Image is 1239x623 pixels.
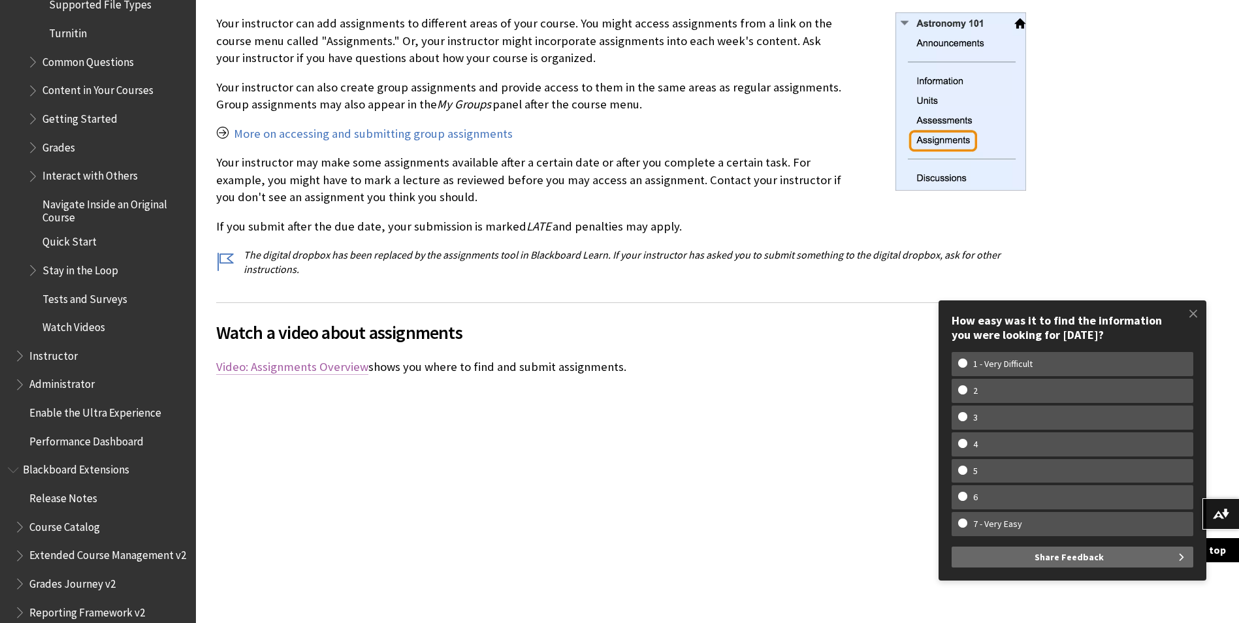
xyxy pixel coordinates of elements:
w-span: 4 [958,439,993,450]
a: Video: Assignments Overview [216,359,368,375]
div: How easy was it to find the information you were looking for [DATE]? [952,313,1193,342]
span: Blackboard Extensions [23,459,129,477]
w-span: 1 - Very Difficult [958,359,1048,370]
span: Performance Dashboard [29,430,144,448]
span: Common Questions [42,51,134,69]
span: Stay in the Loop [42,259,118,277]
p: shows you where to find and submit assignments. [216,359,1026,375]
span: Grades Journey v2 [29,573,116,590]
span: LATE [526,219,551,234]
span: Instructor [29,345,78,362]
p: The digital dropbox has been replaced by the assignments tool in Blackboard Learn. If your instru... [216,248,1026,277]
button: Share Feedback [952,547,1193,567]
span: Quick Start [42,231,97,248]
p: Your instructor can also create group assignments and provide access to them in the same areas as... [216,79,1026,113]
span: Course Catalog [29,516,100,534]
w-span: 3 [958,412,993,423]
span: Turnitin [49,22,87,40]
p: Your instructor can add assignments to different areas of your course. You might access assignmen... [216,15,1026,67]
span: Getting Started [42,108,118,125]
w-span: 2 [958,385,993,396]
span: Watch Videos [42,316,105,334]
w-span: 5 [958,466,993,477]
span: Content in Your Courses [42,80,153,97]
span: Grades [42,136,75,154]
span: Navigate Inside an Original Course [42,193,187,224]
p: If you submit after the due date, your submission is marked and penalties may apply. [216,218,1026,235]
span: Enable the Ultra Experience [29,402,161,419]
a: More on accessing and submitting group assignments [234,126,513,142]
span: Release Notes [29,487,97,505]
w-span: 7 - Very Easy [958,519,1037,530]
span: My Groups [437,97,491,112]
span: Reporting Framework v2 [29,601,145,619]
span: Administrator [29,374,95,391]
span: Tests and Surveys [42,288,127,306]
p: Your instructor may make some assignments available after a certain date or after you complete a ... [216,154,1026,206]
span: Watch a video about assignments [216,319,1026,346]
span: Extended Course Management v2 [29,545,186,562]
span: Share Feedback [1035,547,1104,567]
span: Interact with Others [42,165,138,183]
w-span: 6 [958,492,993,503]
